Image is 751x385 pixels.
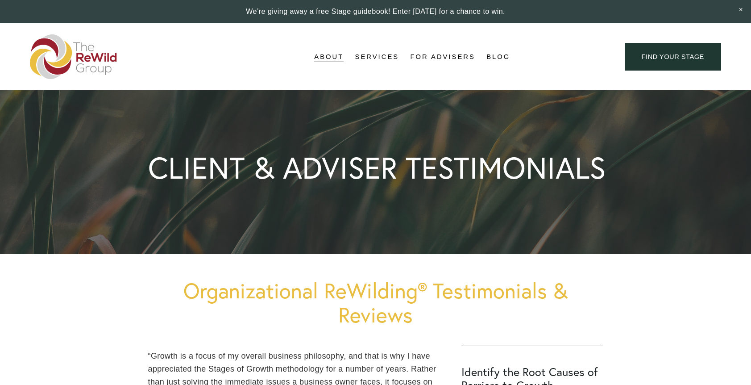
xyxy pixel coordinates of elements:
[148,279,603,326] h1: Organizational ReWilding® Testimonials & Reviews
[30,34,117,79] img: The ReWild Group
[355,50,399,63] a: folder dropdown
[314,51,344,63] span: About
[486,50,510,63] a: Blog
[148,153,606,183] h2: CLIENT & ADVISER TESTIMONIALS
[148,352,151,360] span: “
[355,51,399,63] span: Services
[314,50,344,63] a: folder dropdown
[625,43,721,71] a: find your stage
[410,50,475,63] a: For Advisers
